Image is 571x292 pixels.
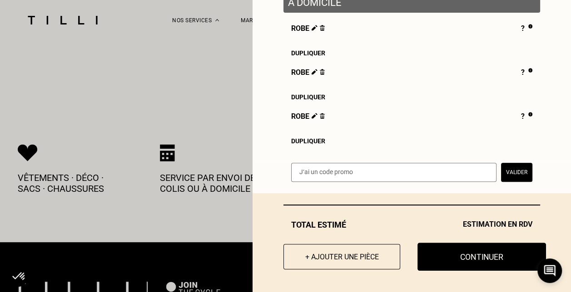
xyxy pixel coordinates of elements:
[312,25,318,31] img: Éditer
[291,49,532,57] div: Dupliquer
[463,220,532,229] span: Estimation en RDV
[320,69,325,75] img: Supprimer
[417,243,546,271] button: Continuer
[320,113,325,119] img: Supprimer
[528,24,532,29] img: Pourquoi le prix est indéfini ?
[291,93,532,101] div: Dupliquer
[283,220,540,229] div: Total estimé
[521,112,532,122] div: ?
[320,25,325,31] img: Supprimer
[291,24,325,34] span: Robe
[312,69,318,75] img: Éditer
[521,68,532,78] div: ?
[312,113,318,119] img: Éditer
[291,163,497,182] input: J‘ai un code promo
[291,112,325,122] span: Robe
[283,244,400,269] button: + Ajouter une pièce
[521,24,532,34] div: ?
[291,68,325,78] span: Robe
[528,68,532,73] img: Pourquoi le prix est indéfini ?
[291,137,532,145] div: Dupliquer
[528,112,532,117] img: Pourquoi le prix est indéfini ?
[501,163,532,182] button: Valider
